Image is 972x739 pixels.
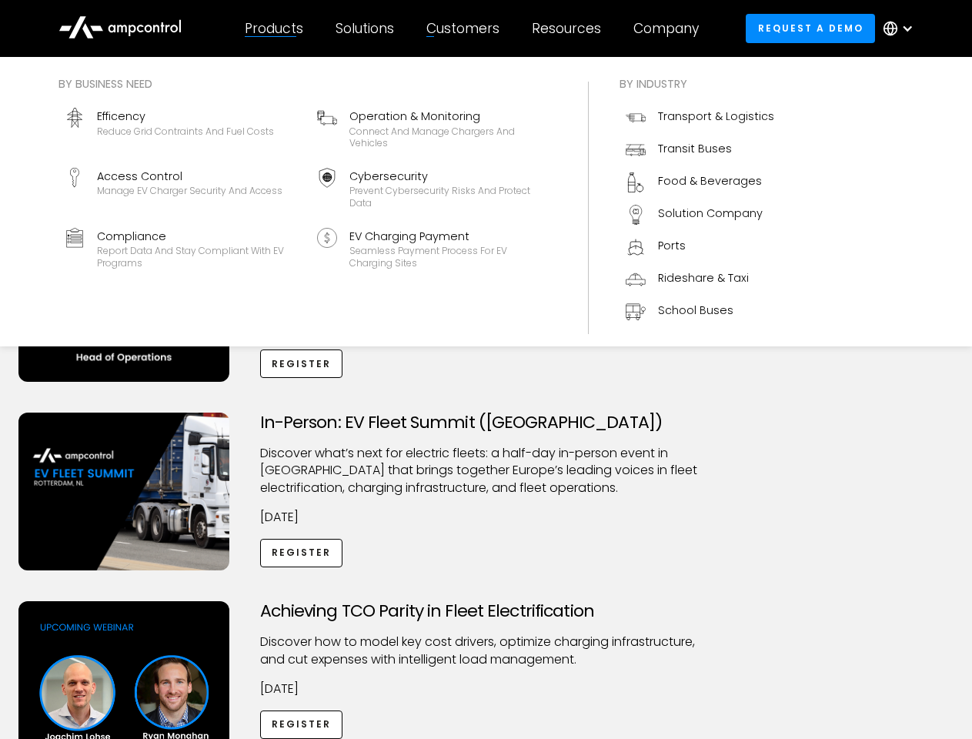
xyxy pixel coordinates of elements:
[620,102,780,134] a: Transport & Logistics
[349,125,551,149] div: Connect and manage chargers and vehicles
[260,601,713,621] h3: Achieving TCO Parity in Fleet Electrification
[336,20,394,37] div: Solutions
[58,222,305,276] a: ComplianceReport data and stay compliant with EV programs
[426,20,499,37] div: Customers
[260,445,713,497] p: ​Discover what’s next for electric fleets: a half-day in-person event in [GEOGRAPHIC_DATA] that b...
[633,20,699,37] div: Company
[658,269,749,286] div: Rideshare & Taxi
[349,185,551,209] div: Prevent cybersecurity risks and protect data
[97,168,282,185] div: Access Control
[260,413,713,433] h3: In-Person: EV Fleet Summit ([GEOGRAPHIC_DATA])
[97,245,299,269] div: Report data and stay compliant with EV programs
[620,75,780,92] div: By industry
[620,166,780,199] a: Food & Beverages
[58,75,557,92] div: By business need
[620,199,780,231] a: Solution Company
[658,205,763,222] div: Solution Company
[311,162,557,216] a: CybersecurityPrevent cybersecurity risks and protect data
[532,20,601,37] div: Resources
[658,140,732,157] div: Transit Buses
[658,237,686,254] div: Ports
[349,108,551,125] div: Operation & Monitoring
[260,680,713,697] p: [DATE]
[97,185,282,197] div: Manage EV charger security and access
[620,134,780,166] a: Transit Buses
[97,228,299,245] div: Compliance
[746,14,875,42] a: Request a demo
[620,231,780,263] a: Ports
[97,125,274,138] div: Reduce grid contraints and fuel costs
[58,102,305,155] a: EfficencyReduce grid contraints and fuel costs
[311,222,557,276] a: EV Charging PaymentSeamless Payment Process for EV Charging Sites
[349,168,551,185] div: Cybersecurity
[58,162,305,216] a: Access ControlManage EV charger security and access
[260,509,713,526] p: [DATE]
[658,302,733,319] div: School Buses
[260,634,713,668] p: Discover how to model key cost drivers, optimize charging infrastructure, and cut expenses with i...
[245,20,303,37] div: Products
[658,108,774,125] div: Transport & Logistics
[620,263,780,296] a: Rideshare & Taxi
[97,108,274,125] div: Efficency
[260,349,343,378] a: Register
[658,172,762,189] div: Food & Beverages
[620,296,780,328] a: School Buses
[260,711,343,739] a: Register
[260,539,343,567] a: Register
[311,102,557,155] a: Operation & MonitoringConnect and manage chargers and vehicles
[349,245,551,269] div: Seamless Payment Process for EV Charging Sites
[349,228,551,245] div: EV Charging Payment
